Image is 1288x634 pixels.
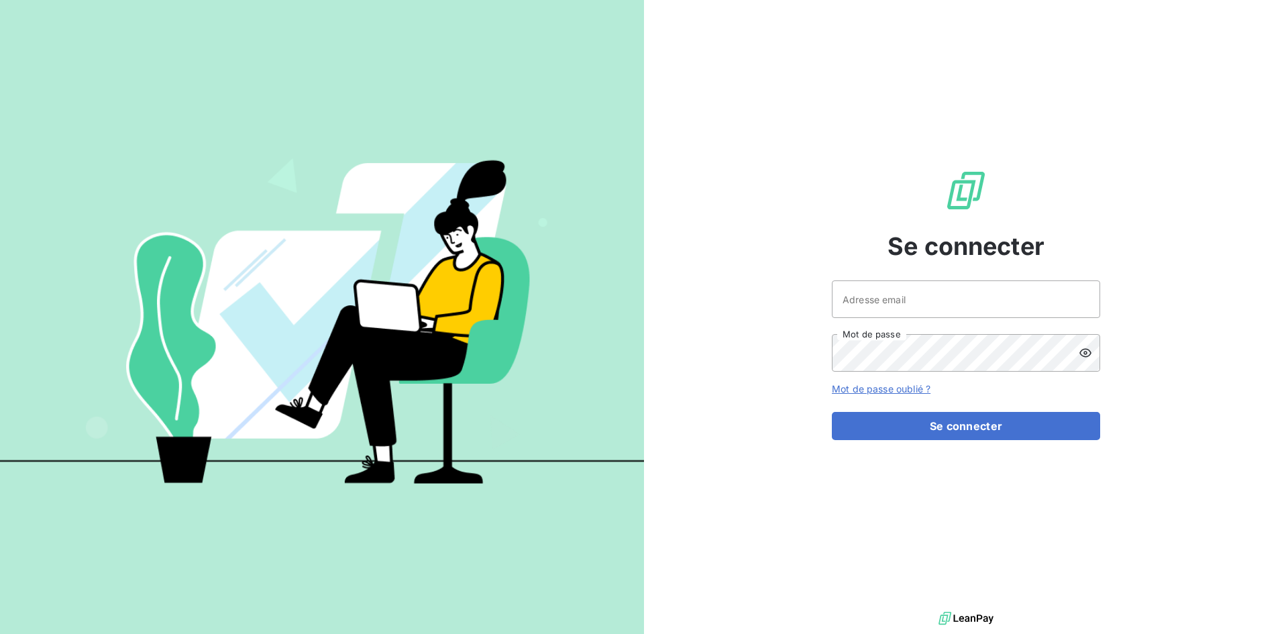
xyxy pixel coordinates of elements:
[832,280,1100,318] input: placeholder
[945,169,987,212] img: Logo LeanPay
[832,412,1100,440] button: Se connecter
[832,383,930,394] a: Mot de passe oublié ?
[888,228,1044,264] span: Se connecter
[938,609,994,629] img: logo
